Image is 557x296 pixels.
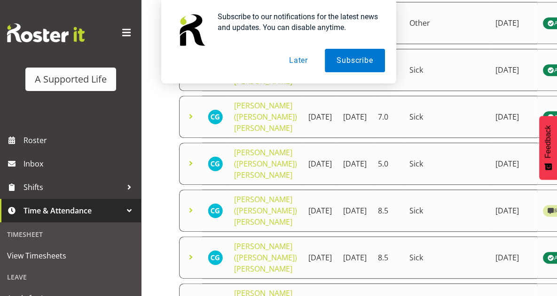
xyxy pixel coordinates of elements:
span: View Timesheets [7,249,134,263]
a: [PERSON_NAME] ([PERSON_NAME]) [PERSON_NAME] [234,194,297,227]
td: Sick [404,96,490,138]
span: Time & Attendance [24,204,122,218]
td: Sick [404,190,490,232]
span: Feedback [544,125,552,158]
td: [DATE] [303,236,337,279]
td: [DATE] [490,96,537,138]
td: [DATE] [303,190,337,232]
div: Timesheet [2,225,139,244]
td: [DATE] [337,190,372,232]
td: Sick [404,143,490,185]
td: 8.5 [372,236,404,279]
button: Feedback - Show survey [539,116,557,180]
div: Leave [2,267,139,287]
td: [DATE] [490,236,537,279]
img: chrissy-gabriels8928.jpg [208,203,223,218]
td: [DATE] [303,143,337,185]
td: 8.5 [372,190,404,232]
img: chrissy-gabriels8928.jpg [208,250,223,265]
span: Inbox [24,157,136,171]
td: Sick [404,236,490,279]
td: [DATE] [303,96,337,138]
a: [PERSON_NAME] ([PERSON_NAME]) [PERSON_NAME] [234,100,297,133]
button: Subscribe [325,49,384,72]
a: View Timesheets [2,244,139,267]
img: chrissy-gabriels8928.jpg [208,109,223,124]
td: [DATE] [337,96,372,138]
span: Shifts [24,180,122,194]
td: 7.0 [372,96,404,138]
button: Later [277,49,320,72]
img: notification icon [173,11,210,49]
td: [DATE] [337,143,372,185]
td: [DATE] [490,190,537,232]
div: Subscribe to our notifications for the latest news and updates. You can disable anytime. [210,11,385,33]
a: [PERSON_NAME] ([PERSON_NAME]) [PERSON_NAME] [234,147,297,180]
td: [DATE] [490,143,537,185]
span: Roster [24,133,136,147]
a: [PERSON_NAME] ([PERSON_NAME]) [PERSON_NAME] [234,241,297,274]
td: 5.0 [372,143,404,185]
td: [DATE] [337,236,372,279]
img: chrissy-gabriels8928.jpg [208,156,223,171]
